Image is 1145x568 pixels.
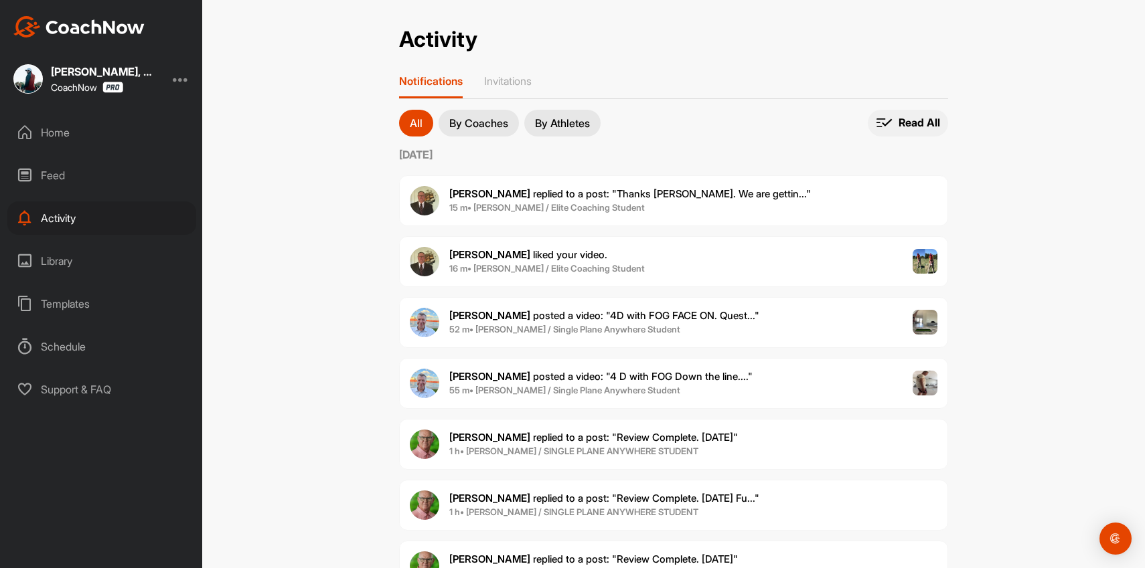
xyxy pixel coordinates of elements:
[449,309,759,322] span: posted a video : " 4D with FOG FACE ON. Quest... "
[449,118,508,128] p: By Coaches
[449,492,530,504] b: [PERSON_NAME]
[51,82,123,93] div: CoachNow
[7,373,196,406] div: Support & FAQ
[1099,523,1132,555] div: Open Intercom Messenger
[439,110,519,136] button: By Coaches
[449,431,530,444] b: [PERSON_NAME]
[399,27,477,53] h2: Activity
[7,287,196,320] div: Templates
[449,506,698,517] b: 1 h • [PERSON_NAME] / SINGLE PLANE ANYWHERE STUDENT
[449,553,530,565] b: [PERSON_NAME]
[913,371,938,396] img: post image
[449,385,680,395] b: 55 m • [PERSON_NAME] / Single Plane Anywhere Student
[399,74,463,88] p: Notifications
[449,309,530,322] b: [PERSON_NAME]
[449,431,738,444] span: replied to a post : "Review Complete. [DATE]"
[13,16,145,37] img: CoachNow
[399,147,948,163] label: [DATE]
[7,116,196,149] div: Home
[449,248,530,261] b: [PERSON_NAME]
[102,82,123,93] img: CoachNow Pro
[7,201,196,235] div: Activity
[7,330,196,363] div: Schedule
[7,244,196,278] div: Library
[51,66,158,77] div: [PERSON_NAME], PGA
[449,553,738,565] span: replied to a post : "Review Complete. [DATE]"
[449,492,759,504] span: replied to a post : "Review Complete. [DATE] Fu..."
[13,64,43,94] img: square_b6528267f5d8da54d06654b860977f3e.jpg
[449,446,698,456] b: 1 h • [PERSON_NAME] / SINGLE PLANE ANYWHERE STUDENT
[410,186,439,215] img: user avatar
[410,430,439,459] img: user avatar
[449,263,645,274] b: 16 m • [PERSON_NAME] / Elite Coaching Student
[484,74,532,88] p: Invitations
[399,110,433,136] button: All
[449,187,530,200] b: [PERSON_NAME]
[449,202,645,213] b: 15 m • [PERSON_NAME] / Elite Coaching Student
[535,118,590,128] p: By Athletes
[913,310,938,335] img: post image
[913,249,938,274] img: post image
[449,248,607,261] span: liked your video .
[410,490,439,520] img: user avatar
[7,159,196,192] div: Feed
[410,308,439,337] img: user avatar
[410,369,439,398] img: user avatar
[449,370,530,383] b: [PERSON_NAME]
[899,116,940,130] p: Read All
[410,118,423,128] p: All
[524,110,601,136] button: By Athletes
[449,324,680,335] b: 52 m • [PERSON_NAME] / Single Plane Anywhere Student
[449,370,753,383] span: posted a video : " 4 D with FOG Down the line.... "
[410,247,439,276] img: user avatar
[449,187,811,200] span: replied to a post : "Thanks [PERSON_NAME]. We are gettin..."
